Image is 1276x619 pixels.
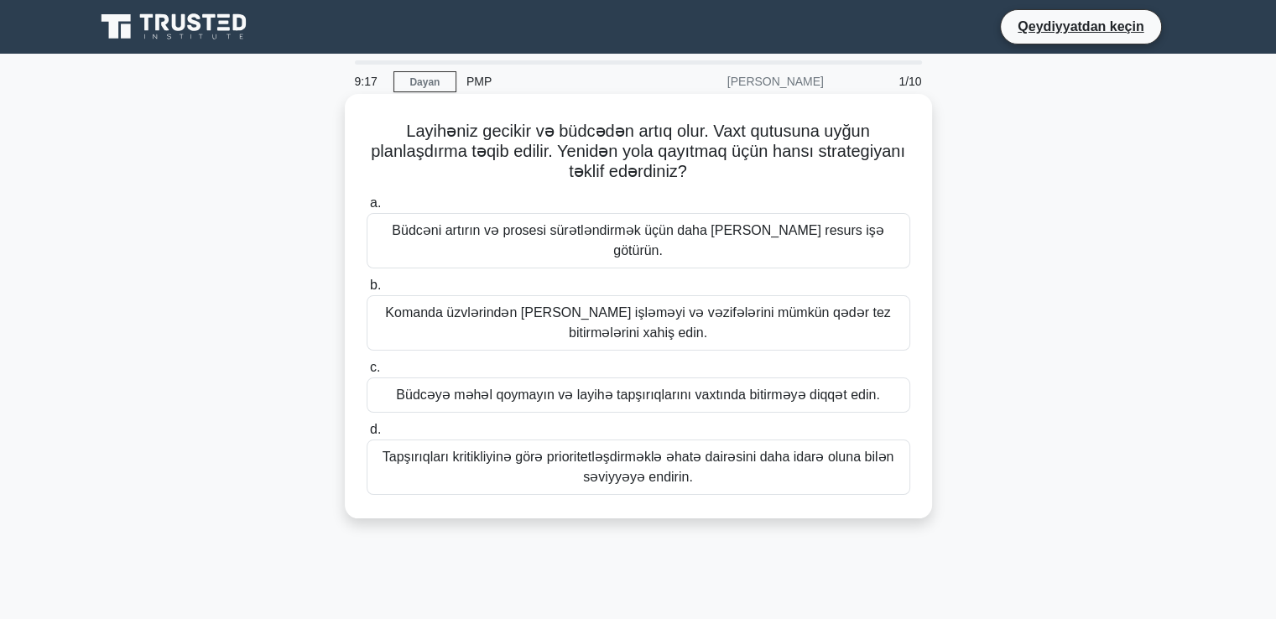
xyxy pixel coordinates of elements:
font: Büdcəyə məhəl qoymayın və layihə tapşırıqlarını vaxtında bitirməyə diqqət edin. [396,388,879,402]
font: Dayan [409,76,440,88]
font: Komanda üzvlərindən [PERSON_NAME] işləməyi və vəzifələrini mümkün qədər tez bitirmələrini xahiş e... [385,305,890,340]
font: c. [370,360,380,374]
font: PMP [466,75,492,88]
font: Büdcəni artırın və prosesi sürətləndirmək üçün daha [PERSON_NAME] resurs işə götürün. [392,223,883,257]
a: Dayan [393,71,456,92]
font: Qeydiyyatdan keçin [1018,19,1143,34]
font: 1/10 [898,75,921,88]
font: Layihəniz gecikir və büdcədən artıq olur. Vaxt qutusuna uyğun planlaşdırma təqib edilir. Yenidən ... [371,122,905,180]
font: a. [370,195,381,210]
a: Qeydiyyatdan keçin [1008,16,1154,37]
font: Tapşırıqları kritikliyinə görə prioritetləşdirməklə əhatə dairəsini daha idarə oluna bilən səviyy... [383,450,894,484]
font: d. [370,422,381,436]
font: [PERSON_NAME] [727,75,824,88]
font: b. [370,278,381,292]
div: 9:17 [345,65,393,98]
